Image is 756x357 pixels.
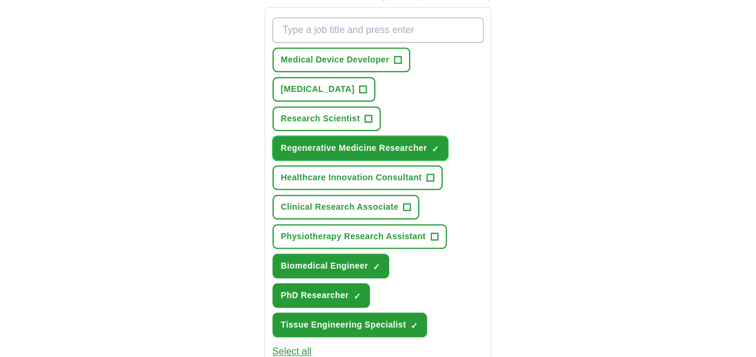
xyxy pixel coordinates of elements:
input: Type a job title and press enter [272,17,484,43]
button: Medical Device Developer [272,47,410,72]
span: Biomedical Engineer [281,260,368,272]
span: Healthcare Innovation Consultant [281,171,422,184]
button: Clinical Research Associate [272,195,420,219]
span: ✓ [432,144,439,154]
span: Physiotherapy Research Assistant [281,230,426,243]
button: Regenerative Medicine Researcher✓ [272,136,448,160]
span: ✓ [373,262,380,272]
span: [MEDICAL_DATA] [281,83,355,96]
span: Clinical Research Associate [281,201,399,213]
span: ✓ [411,321,418,331]
button: Biomedical Engineer✓ [272,254,389,278]
button: PhD Researcher✓ [272,283,370,308]
span: PhD Researcher [281,289,349,302]
span: Research Scientist [281,112,360,125]
span: ✓ [354,291,361,301]
button: Healthcare Innovation Consultant [272,165,443,190]
span: Medical Device Developer [281,53,389,66]
button: Tissue Engineering Specialist✓ [272,313,427,337]
button: [MEDICAL_DATA] [272,77,376,102]
span: Tissue Engineering Specialist [281,319,406,331]
span: Regenerative Medicine Researcher [281,142,427,154]
button: Physiotherapy Research Assistant [272,224,447,249]
button: Research Scientist [272,106,381,131]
